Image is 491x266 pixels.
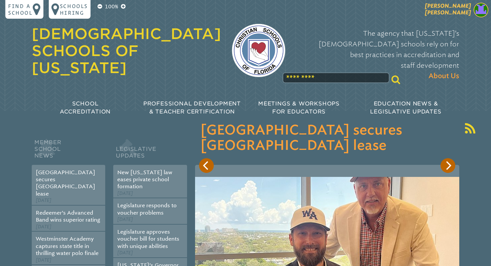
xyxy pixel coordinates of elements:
[143,100,241,115] span: Professional Development & Teacher Certification
[32,138,105,165] h2: Member School News
[441,158,455,173] button: Next
[117,229,179,249] a: Legislature approves voucher bill for students with unique abilities
[60,100,111,115] span: School Accreditation
[370,100,441,115] span: Education News & Legislative Updates
[60,3,88,16] p: Schools Hiring
[36,210,100,223] a: Redeemer’s Advanced Band wins superior rating
[36,257,51,263] span: [DATE]
[429,71,459,81] span: About Us
[32,25,221,76] a: [DEMOGRAPHIC_DATA] Schools of [US_STATE]
[474,3,488,17] img: deaa787bd1d4c7645337dfd3ab7f7d8f
[104,3,120,11] p: 100%
[200,123,454,154] h3: [GEOGRAPHIC_DATA] secures [GEOGRAPHIC_DATA] lease
[296,28,459,81] p: The agency that [US_STATE]’s [DEMOGRAPHIC_DATA] schools rely on for best practices in accreditati...
[199,158,214,173] button: Previous
[36,198,51,203] span: [DATE]
[117,250,133,256] span: [DATE]
[36,236,99,256] a: Westminster Academy captures state title in thrilling water polo finale
[258,100,340,115] span: Meetings & Workshops for Educators
[36,169,95,197] a: [GEOGRAPHIC_DATA] secures [GEOGRAPHIC_DATA] lease
[425,3,471,16] span: [PERSON_NAME] [PERSON_NAME]
[117,191,133,196] span: [DATE]
[117,202,177,216] a: Legislature responds to voucher problems
[113,138,187,165] h2: Legislative Updates
[36,224,51,230] span: [DATE]
[117,169,172,190] a: New [US_STATE] law eases private school formation
[8,3,33,16] p: Find a school
[117,217,133,222] span: [DATE]
[232,24,285,77] img: csf-logo-web-colors.png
